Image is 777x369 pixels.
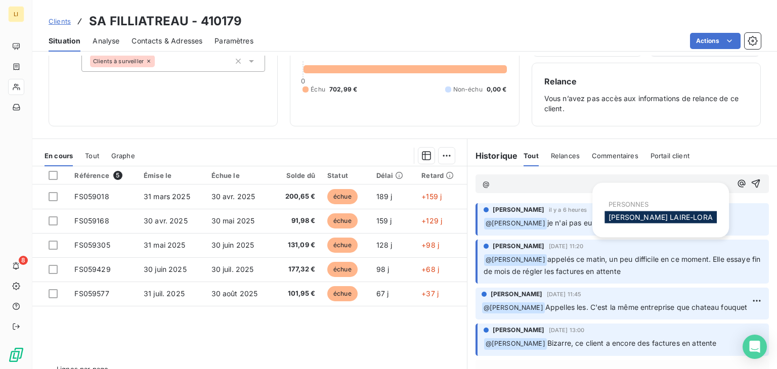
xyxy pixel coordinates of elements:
span: @ [PERSON_NAME] [482,302,545,314]
span: Clients à surveiller [93,58,144,64]
span: Appelles les. C'est la même entreprise que chateau fouquet [545,303,748,311]
span: 31 mai 2025 [144,241,186,249]
span: il y a 6 heures [549,207,587,213]
span: échue [327,189,358,204]
span: 67 j [376,289,389,298]
span: 30 avr. 2025 [144,216,188,225]
span: 30 juil. 2025 [211,265,254,273]
span: 30 avr. 2025 [211,192,255,201]
span: Non-échu [453,85,483,94]
span: FS059305 [74,241,110,249]
span: +68 j [421,265,439,273]
span: @ [PERSON_NAME] [484,338,547,350]
span: [DATE] 11:45 [547,291,582,297]
span: [PERSON_NAME] [493,205,545,214]
span: Échu [311,85,325,94]
span: Bizarre, ce client a encore des factures en attente [547,339,717,347]
span: Tout [524,152,539,160]
span: Commentaires [592,152,638,160]
span: 30 juin 2025 [144,265,187,273]
span: [PERSON_NAME] [493,242,545,251]
span: @ [PERSON_NAME] [484,218,547,229]
span: Analyse [93,36,119,46]
span: FS059168 [74,216,109,225]
span: 101,95 € [279,289,315,299]
div: Délai [376,171,410,179]
span: +98 j [421,241,439,249]
span: Relances [551,152,580,160]
h6: Relance [544,75,748,87]
span: +159 j [421,192,442,201]
a: Clients [49,16,71,26]
h6: Historique [467,150,518,162]
span: Situation [49,36,80,46]
span: +129 j [421,216,442,225]
span: 8 [19,256,28,265]
div: Échue le [211,171,267,179]
span: FS059429 [74,265,110,273]
span: 200,65 € [279,192,315,202]
span: je n'ai pas eu de paiement de ce client. que fait-on? [547,218,723,227]
span: échue [327,213,358,228]
span: 31 juil. 2025 [144,289,185,298]
span: échue [327,238,358,253]
span: 128 j [376,241,393,249]
span: Tout [85,152,99,160]
span: 131,09 € [279,240,315,250]
span: 30 août 2025 [211,289,258,298]
img: Logo LeanPay [8,347,24,363]
span: échue [327,262,358,277]
span: @ [PERSON_NAME] [484,254,547,266]
span: échue [327,286,358,301]
span: 177,32 € [279,264,315,274]
span: 0,00 € [487,85,507,94]
span: 0 [301,77,305,85]
div: Statut [327,171,364,179]
span: FS059018 [74,192,109,201]
span: Portail client [651,152,689,160]
div: LI [8,6,24,22]
div: Retard [421,171,460,179]
span: 5 [113,171,122,180]
span: Clients [49,17,71,25]
span: @ [483,179,490,188]
button: Actions [690,33,741,49]
span: 31 mars 2025 [144,192,190,201]
span: Contacts & Adresses [132,36,202,46]
span: Paramètres [214,36,253,46]
span: PERSONNES [609,200,649,208]
span: Graphe [111,152,135,160]
span: En cours [45,152,73,160]
span: 98 j [376,265,390,273]
span: 702,99 € [329,85,357,94]
input: Ajouter une valeur [155,57,163,66]
span: [DATE] 11:20 [549,243,584,249]
span: 189 j [376,192,393,201]
span: 30 mai 2025 [211,216,255,225]
div: Open Intercom Messenger [743,335,767,359]
span: [DATE] 13:00 [549,327,585,333]
span: 159 j [376,216,392,225]
span: FS059577 [74,289,109,298]
span: [PERSON_NAME] LAIRE-LORA [609,213,713,221]
span: 91,98 € [279,216,315,226]
span: appelés ce matin, un peu difficile en ce moment. Elle essaye fin de mois de régler les factures e... [484,255,763,275]
div: Solde dû [279,171,315,179]
h3: SA FILLIATREAU - 410179 [89,12,242,30]
span: 30 juin 2025 [211,241,254,249]
span: [PERSON_NAME] [493,326,545,335]
div: Émise le [144,171,199,179]
div: Vous n’avez pas accès aux informations de relance de ce client. [544,75,748,114]
span: +37 j [421,289,439,298]
span: [PERSON_NAME] [491,290,543,299]
div: Référence [74,171,131,180]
